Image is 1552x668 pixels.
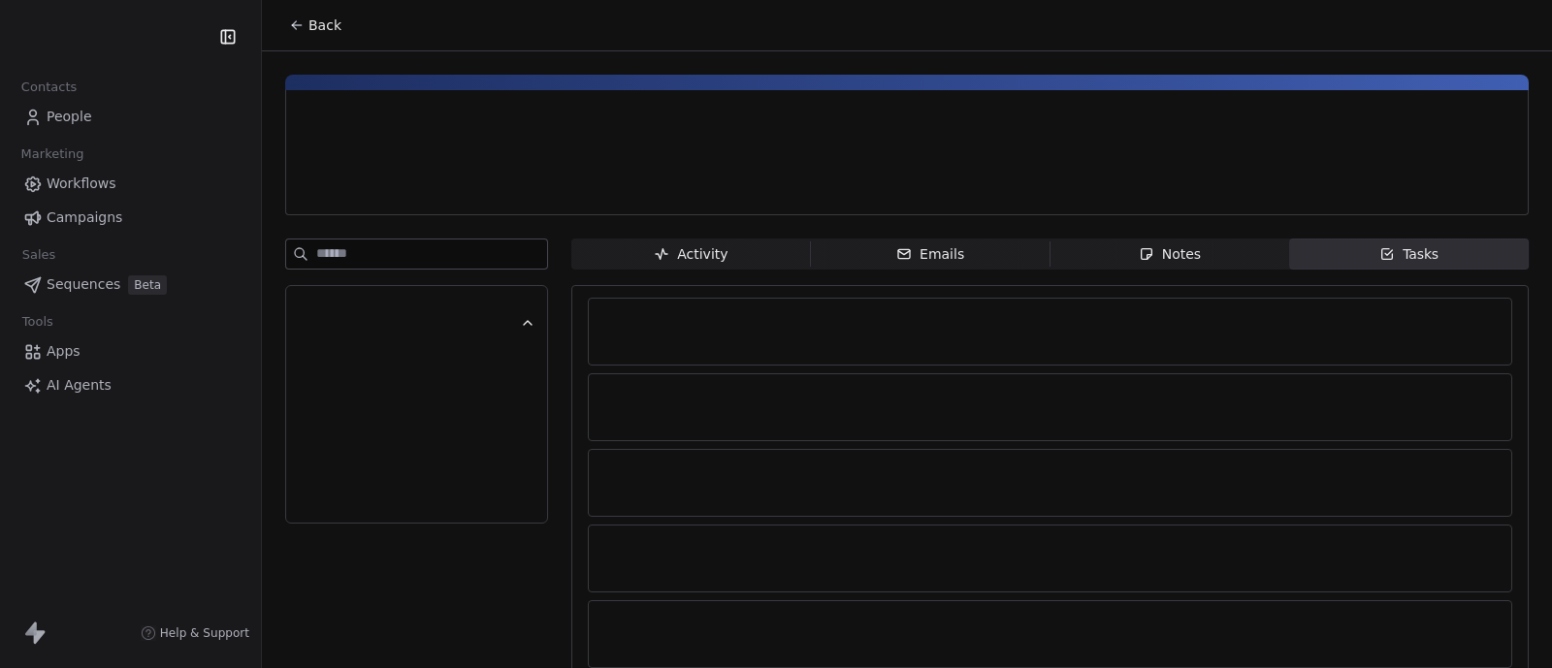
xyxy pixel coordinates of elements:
[47,107,92,127] span: People
[16,269,245,301] a: SequencesBeta
[13,73,85,102] span: Contacts
[47,375,112,396] span: AI Agents
[16,168,245,200] a: Workflows
[1139,244,1201,265] div: Notes
[47,341,81,362] span: Apps
[128,275,167,295] span: Beta
[47,174,116,194] span: Workflows
[47,274,120,295] span: Sequences
[47,207,122,228] span: Campaigns
[16,202,245,234] a: Campaigns
[16,369,245,401] a: AI Agents
[13,140,92,169] span: Marketing
[308,16,341,35] span: Back
[654,244,727,265] div: Activity
[896,244,964,265] div: Emails
[16,335,245,367] a: Apps
[277,8,353,43] button: Back
[14,240,64,270] span: Sales
[14,307,61,336] span: Tools
[141,625,249,641] a: Help & Support
[16,101,245,133] a: People
[160,625,249,641] span: Help & Support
